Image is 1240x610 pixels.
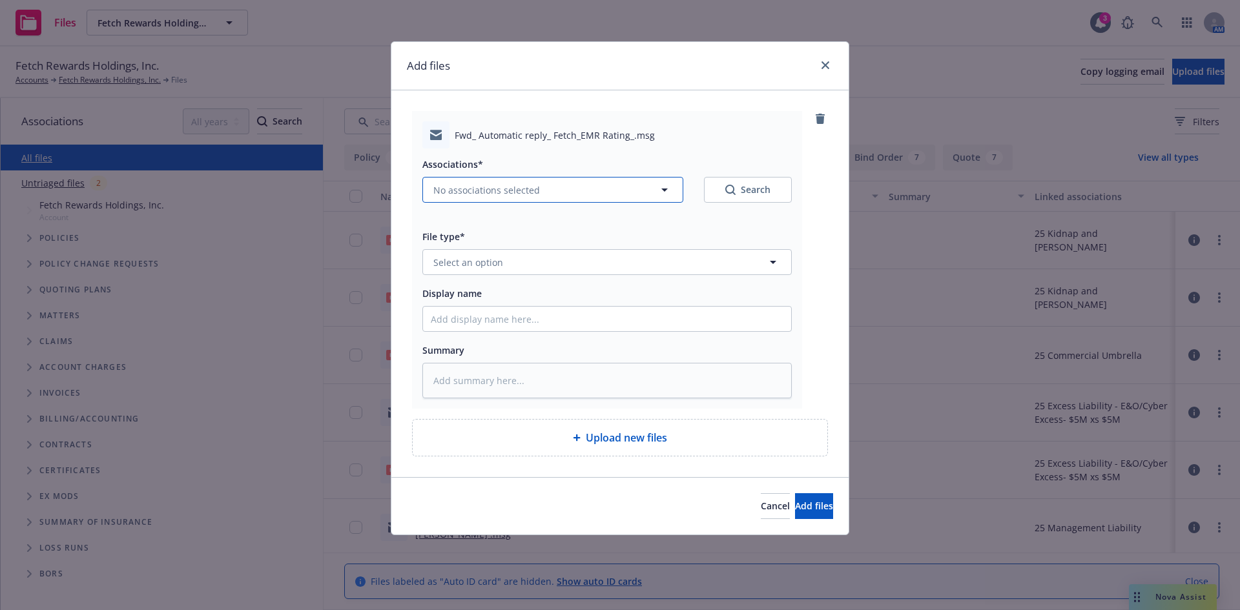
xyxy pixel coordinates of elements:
span: Add files [795,500,833,512]
button: Cancel [761,493,790,519]
span: Associations* [422,158,483,170]
button: Add files [795,493,833,519]
div: Upload new files [412,419,828,456]
a: remove [812,111,828,127]
span: Upload new files [586,430,667,445]
span: Summary [422,344,464,356]
button: Select an option [422,249,792,275]
span: Select an option [433,256,503,269]
span: File type* [422,230,465,243]
svg: Search [725,185,736,195]
h1: Add files [407,57,450,74]
span: Fwd_ Automatic reply_ Fetch_EMR Rating_.msg [455,128,655,142]
button: SearchSearch [704,177,792,203]
input: Add display name here... [423,307,791,331]
span: No associations selected [433,183,540,197]
span: Cancel [761,500,790,512]
div: Search [725,183,770,196]
span: Display name [422,287,482,300]
button: No associations selected [422,177,683,203]
a: close [818,57,833,73]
